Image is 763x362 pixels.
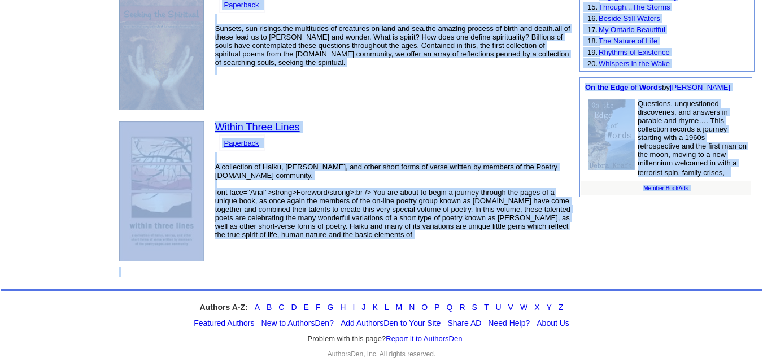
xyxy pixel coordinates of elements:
a: Need Help? [488,319,530,328]
a: Member BookAds [643,185,688,191]
a: Y [547,303,552,312]
a: S [472,303,477,312]
a: Z [559,303,564,312]
a: The Nature of Life [599,37,657,45]
strong: Authors A-Z: [200,303,248,312]
a: U [495,303,501,312]
a: G [327,303,333,312]
a: [PERSON_NAME] [670,83,730,91]
div: AuthorsDen, Inc. All rights reserved. [1,350,762,358]
a: N [409,303,415,312]
a: On the Edge of Words [585,83,662,91]
a: V [508,303,513,312]
a: Share AD [447,319,481,328]
img: 56982.jpg [588,99,635,170]
a: I [352,303,355,312]
font: Problem with this page? [308,334,463,343]
font: 17. [587,25,598,34]
font: 15. [587,3,598,11]
a: M [396,303,403,312]
a: X [534,303,539,312]
a: F [316,303,321,312]
a: About Us [537,319,569,328]
img: 14674.jpg [119,121,204,261]
a: R [459,303,465,312]
font: font face="Arial">strong>Foreword/strong>:br /> You are about to begin a journey through the page... [215,188,570,239]
font: 19. [587,48,598,56]
a: C [278,303,284,312]
a: Q [447,303,453,312]
a: My Ontario Beautiful [599,25,665,34]
a: Add AuthorsDen to Your Site [341,319,441,328]
a: Report it to AuthorsDen [386,334,462,343]
a: P [434,303,439,312]
a: Whispers in the Wake [599,59,670,68]
a: Rhythms of Existence [599,48,670,56]
a: Within Three Lines [215,121,300,133]
font: A collection of Haiku, [PERSON_NAME], and other short forms of verse written by members of the Po... [215,163,557,180]
a: A [255,303,260,312]
a: Through...The Storms [599,3,670,11]
a: O [421,303,428,312]
a: W [520,303,527,312]
a: Paperback [224,1,259,9]
a: Featured Authors [194,319,254,328]
a: K [372,303,377,312]
font: Sunsets, sun risings.the multitudes of creatures on land and sea.the amazing process of birth and... [215,24,570,67]
a: H [340,303,346,312]
font: 20. [587,59,598,68]
a: J [361,303,365,312]
a: T [484,303,489,312]
a: B [267,303,272,312]
a: L [385,303,389,312]
a: New to AuthorsDen? [261,319,334,328]
a: E [304,303,309,312]
font: Questions, unquestioned discoveries, and answers in parable and rhyme…. This collection records a... [638,99,747,177]
font: 16. [587,14,598,23]
font: by [585,83,730,91]
a: D [291,303,297,312]
a: Beside Still Waters [599,14,660,23]
a: Paperback [224,139,259,147]
font: 18. [587,37,598,45]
